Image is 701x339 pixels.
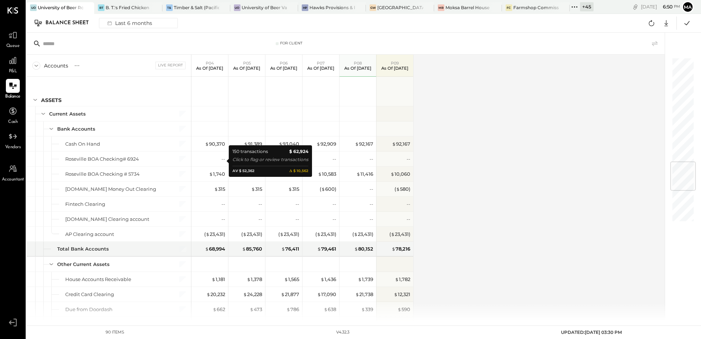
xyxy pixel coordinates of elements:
span: $ [279,141,283,147]
p: As of [DATE] [307,66,334,71]
div: -- [221,216,225,223]
span: $ [390,171,394,177]
div: House Accounts Receivable [65,276,131,283]
div: Due from Doordash [65,306,113,313]
span: $ [317,246,321,252]
div: 1,782 [395,276,410,283]
div: AV $ 52,362 [232,168,254,174]
span: P09 [391,61,399,66]
button: Ma [682,1,694,13]
div: 638 [324,306,336,313]
span: P05 [243,61,251,66]
div: HP [302,4,308,11]
div: 78,216 [392,245,410,252]
a: P&L [0,54,25,75]
div: 590 [397,306,410,313]
div: T& [166,4,173,11]
div: Cash On Hand [65,141,100,147]
span: $ [284,276,288,282]
span: $ [397,306,401,312]
div: -- [370,156,373,163]
b: 𝚫 $ 10,562 [289,168,308,174]
div: 1,565 [284,276,299,283]
div: 1,181 [212,276,225,283]
span: Vendors [5,144,21,151]
span: Accountant [2,176,24,183]
div: -- [333,216,336,223]
div: Uo [30,4,37,11]
span: $ [396,186,400,192]
div: Bank Accounts [57,125,95,132]
span: $ [318,171,322,177]
div: Moksa Barrel House [445,4,489,11]
div: 786 [286,306,299,313]
div: -- [296,216,299,223]
div: BT [98,4,104,11]
div: 20,232 [206,291,225,298]
div: Total Bank Accounts [57,245,109,252]
div: -- [407,156,410,163]
span: $ [355,291,359,297]
span: $ [358,276,362,282]
span: $ [281,246,285,252]
div: FC [506,4,512,11]
span: $ [205,141,209,147]
p: As of [DATE] [381,66,408,71]
div: 90 items [106,329,124,335]
span: P06 [280,61,288,66]
span: $ [288,186,292,192]
div: 315 [288,186,299,193]
div: Current Assets [49,110,86,117]
div: -- [258,321,262,328]
div: -- [333,156,336,163]
div: 1,739 [358,276,373,283]
div: Roseville BOA Checking# 6924 [65,156,139,163]
span: P04 [206,61,214,66]
div: ( 580 ) [394,186,410,193]
div: ( 600 ) [320,186,336,193]
div: Last 6 months [103,18,155,28]
button: Last 6 months [99,18,178,28]
div: [GEOGRAPHIC_DATA] [377,4,423,11]
span: $ [251,186,255,192]
div: Click to flag or review transactions [232,156,308,163]
div: 315 [251,186,262,193]
span: $ [356,171,360,177]
div: copy link [632,3,639,11]
a: Vendors [0,130,25,151]
div: 17,090 [317,291,336,298]
span: P&L [9,68,17,75]
div: -- [221,156,225,163]
div: 21,877 [281,291,299,298]
span: $ [316,141,320,147]
div: -- [370,186,373,193]
div: 339 [361,306,373,313]
span: $ [392,141,396,147]
span: $ [206,231,210,237]
div: -- [333,201,336,208]
div: University of Beer Roseville [38,4,83,11]
div: GW [370,4,376,11]
span: $ [244,141,248,147]
div: MB [438,4,444,11]
div: 92,167 [355,141,373,147]
div: 473 [250,306,262,313]
span: $ [355,141,359,147]
div: -- [333,321,336,328]
span: $ [205,246,209,252]
p: As of [DATE] [344,66,371,71]
span: $ [206,291,210,297]
b: $ 62,924 [289,148,308,155]
div: AP Clearing account [65,231,114,238]
span: $ [354,231,358,237]
div: Accounts [44,62,68,69]
div: -- [296,321,299,328]
div: 92,167 [392,141,410,147]
div: ( 23,431 ) [204,231,225,238]
span: $ [214,186,218,192]
div: Credit Card Clearing [65,291,114,298]
div: -- [258,216,262,223]
p: As of [DATE] [233,66,260,71]
div: 24,228 [243,291,262,298]
div: 1,378 [247,276,262,283]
